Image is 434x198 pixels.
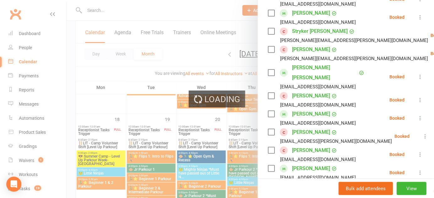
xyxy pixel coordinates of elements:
div: [EMAIL_ADDRESS][DOMAIN_NAME] [280,101,356,109]
div: [EMAIL_ADDRESS][DOMAIN_NAME] [280,155,356,164]
div: [EMAIL_ADDRESS][DOMAIN_NAME] [280,174,356,182]
div: [PERSON_NAME][EMAIL_ADDRESS][PERSON_NAME][DOMAIN_NAME] [280,36,428,44]
a: [PERSON_NAME] [292,44,330,55]
div: Booked [389,75,404,79]
div: [PERSON_NAME][EMAIL_ADDRESS][PERSON_NAME][DOMAIN_NAME] [280,55,428,63]
div: Booked [389,116,404,120]
a: [PERSON_NAME] [292,127,330,137]
button: View [397,182,426,195]
a: Stryker [PERSON_NAME] [292,26,348,36]
div: Booked [389,98,404,102]
div: Booked [394,134,410,138]
button: Bulk add attendees [339,182,393,195]
div: [EMAIL_ADDRESS][PERSON_NAME][DOMAIN_NAME] [280,137,392,145]
a: [PERSON_NAME] [292,145,330,155]
div: [EMAIL_ADDRESS][DOMAIN_NAME] [280,18,356,26]
div: Booked [389,170,404,175]
a: [PERSON_NAME] [292,109,330,119]
a: [PERSON_NAME] [PERSON_NAME] [292,63,357,83]
div: Booked [389,15,404,19]
div: Booked [389,152,404,157]
div: [EMAIL_ADDRESS][DOMAIN_NAME] [280,119,356,127]
a: [PERSON_NAME] [292,164,330,174]
div: [EMAIL_ADDRESS][DOMAIN_NAME] [280,83,356,91]
a: [PERSON_NAME] [292,91,330,101]
div: Open Intercom Messenger [6,177,21,192]
a: [PERSON_NAME] [292,8,330,18]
